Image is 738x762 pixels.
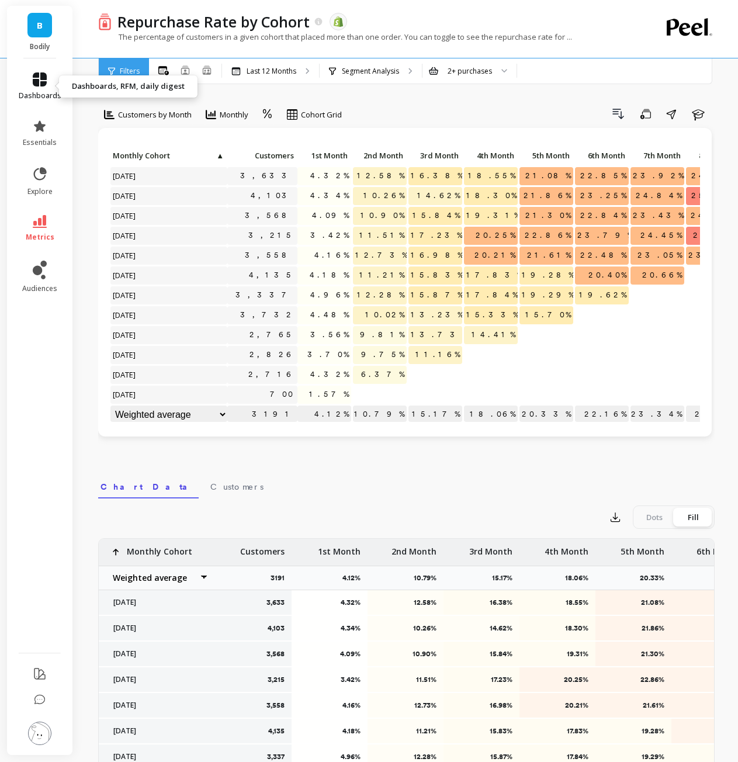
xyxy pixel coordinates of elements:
[523,207,573,224] span: 21.30%
[247,346,297,363] a: 2,826
[523,167,573,185] span: 21.08%
[357,227,407,244] span: 11.51%
[299,649,361,659] p: 4.09%
[527,624,588,633] p: 18.30%
[466,151,514,160] span: 4th Month
[464,147,518,164] p: 4th Month
[299,675,361,684] p: 3.42%
[355,286,407,304] span: 12.28%
[307,266,351,284] span: 4.18%
[464,306,521,324] span: 15.33%
[307,386,351,403] span: 1.57%
[268,675,285,684] p: 3,215
[630,406,684,423] p: 23.34%
[106,701,209,710] p: [DATE]
[408,306,465,324] span: 13.23%
[353,406,407,423] p: 10.79%
[305,346,351,363] span: 3.70%
[110,306,139,324] span: [DATE]
[408,147,462,164] p: 3rd Month
[110,147,227,164] p: Monthly Cohort
[28,722,51,745] img: profile picture
[268,624,285,633] p: 4,103
[527,726,588,736] p: 17.83%
[227,147,297,164] p: Customers
[408,247,465,264] span: 16.98%
[110,286,139,304] span: [DATE]
[375,598,436,607] p: 12.58%
[22,284,57,293] span: audiences
[527,675,588,684] p: 20.25%
[215,151,224,160] span: ▲
[308,326,351,344] span: 3.56%
[301,109,342,120] span: Cohort Grid
[352,147,408,165] div: Toggle SortBy
[630,147,684,164] p: 7th Month
[375,701,436,710] p: 12.73%
[242,207,297,224] a: 3,568
[464,187,519,205] span: 18.30%
[106,624,209,633] p: [DATE]
[110,247,139,264] span: [DATE]
[451,675,512,684] p: 17.23%
[308,366,351,383] span: 4.32%
[238,306,297,324] a: 3,732
[361,187,407,205] span: 10.26%
[473,227,518,244] span: 20.25%
[519,406,573,423] p: 20.33%
[527,752,588,761] p: 17.84%
[23,138,57,147] span: essentials
[110,326,139,344] span: [DATE]
[492,573,519,583] p: 15.17%
[227,147,282,165] div: Toggle SortBy
[408,286,465,304] span: 15.87%
[210,481,264,493] span: Customers
[633,151,681,160] span: 7th Month
[519,147,573,164] p: 5th Month
[603,752,664,761] p: 19.29%
[522,151,570,160] span: 5th Month
[359,346,407,363] span: 9.75%
[268,386,297,403] a: 700
[247,67,296,76] p: Last 12 Months
[451,726,512,736] p: 15.83%
[574,147,630,165] div: Toggle SortBy
[375,649,436,659] p: 10.90%
[545,539,588,557] p: 4th Month
[575,406,629,423] p: 22.16%
[246,227,297,244] a: 3,215
[408,266,465,284] span: 15.83%
[408,227,465,244] span: 17.23%
[375,726,436,736] p: 11.21%
[472,247,518,264] span: 20.21%
[603,624,664,633] p: 21.86%
[110,167,139,185] span: [DATE]
[299,624,361,633] p: 4.34%
[106,752,209,761] p: [DATE]
[110,266,139,284] span: [DATE]
[674,508,712,527] div: Fill
[565,573,595,583] p: 18.06%
[247,326,297,344] a: 2,765
[247,266,297,284] a: 4,135
[308,286,351,304] span: 4.96%
[519,266,576,284] span: 19.28%
[308,167,351,185] span: 4.32%
[527,649,588,659] p: 19.31%
[233,286,297,304] a: 3,337
[523,306,573,324] span: 15.70%
[110,366,139,383] span: [DATE]
[577,151,625,160] span: 6th Month
[464,207,522,224] span: 19.31%
[464,286,520,304] span: 17.84%
[527,701,588,710] p: 20.21%
[37,19,43,32] span: B
[519,286,576,304] span: 19.29%
[98,13,112,30] img: header icon
[318,539,361,557] p: 1st Month
[300,151,348,160] span: 1st Month
[353,147,407,164] p: 2nd Month
[635,247,684,264] span: 23.05%
[266,598,285,607] p: 3,633
[268,726,285,736] p: 4,135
